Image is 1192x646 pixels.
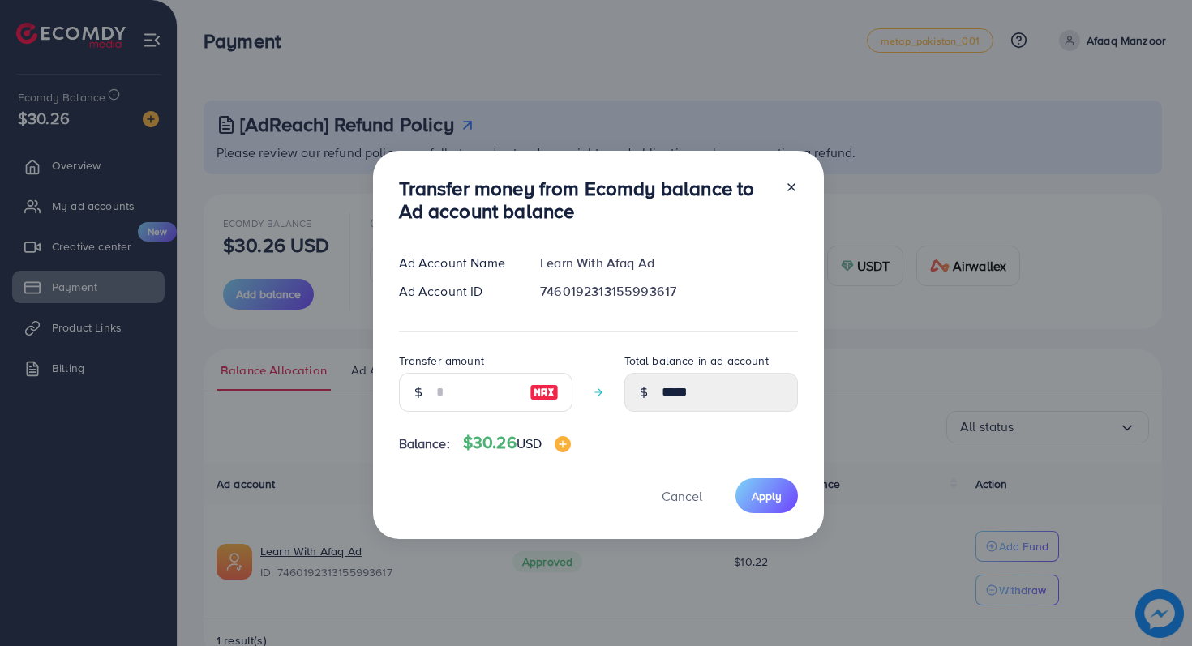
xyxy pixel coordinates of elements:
[463,433,571,453] h4: $30.26
[662,487,702,505] span: Cancel
[386,254,528,272] div: Ad Account Name
[399,353,484,369] label: Transfer amount
[386,282,528,301] div: Ad Account ID
[527,254,810,272] div: Learn With Afaq Ad
[555,436,571,452] img: image
[641,478,722,513] button: Cancel
[624,353,769,369] label: Total balance in ad account
[517,434,542,452] span: USD
[530,383,559,402] img: image
[399,177,772,224] h3: Transfer money from Ecomdy balance to Ad account balance
[735,478,798,513] button: Apply
[527,282,810,301] div: 7460192313155993617
[399,434,450,453] span: Balance:
[752,488,782,504] span: Apply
